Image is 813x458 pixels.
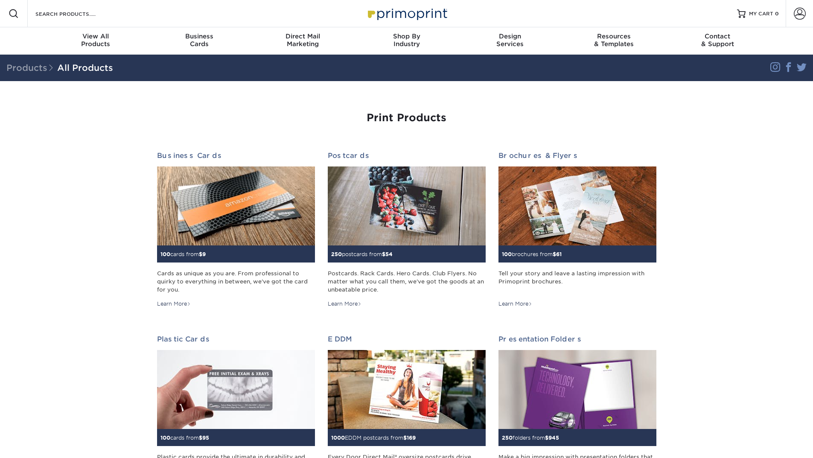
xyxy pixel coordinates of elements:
[403,435,407,441] span: $
[328,166,486,245] img: Postcards
[331,435,416,441] small: EDDM postcards from
[160,251,170,257] span: 100
[157,112,656,124] h1: Print Products
[385,251,393,257] span: 54
[331,251,342,257] span: 250
[666,27,769,55] a: Contact& Support
[328,350,486,429] img: EDDM
[44,32,148,48] div: Products
[553,251,556,257] span: $
[160,251,206,257] small: cards from
[498,152,656,160] h2: Brochures & Flyers
[364,4,449,23] img: Primoprint
[407,435,416,441] span: 169
[160,435,209,441] small: cards from
[355,32,458,40] span: Shop By
[35,9,118,19] input: SEARCH PRODUCTS.....
[328,152,486,308] a: Postcards 250postcards from$54 Postcards. Rack Cards. Hero Cards. Club Flyers. No matter what you...
[458,32,562,48] div: Services
[157,166,315,245] img: Business Cards
[157,269,315,294] div: Cards as unique as you are. From professional to quirky to everything in between, we've got the c...
[562,32,666,40] span: Resources
[57,63,113,73] a: All Products
[666,32,769,48] div: & Support
[251,32,355,48] div: Marketing
[562,32,666,48] div: & Templates
[355,32,458,48] div: Industry
[749,10,773,18] span: MY CART
[498,350,656,429] img: Presentation Folders
[498,269,656,294] div: Tell your story and leave a lasting impression with Primoprint brochures.
[202,435,209,441] span: 95
[44,32,148,40] span: View All
[160,435,170,441] span: 100
[331,251,393,257] small: postcards from
[157,152,315,160] h2: Business Cards
[382,251,385,257] span: $
[498,300,532,308] div: Learn More
[199,435,202,441] span: $
[157,152,315,308] a: Business Cards 100cards from$9 Cards as unique as you are. From professional to quirky to everyth...
[502,251,562,257] small: brochures from
[548,435,559,441] span: 945
[147,32,251,48] div: Cards
[251,32,355,40] span: Direct Mail
[502,251,512,257] span: 100
[328,335,486,343] h2: EDDM
[498,335,656,343] h2: Presentation Folders
[458,27,562,55] a: DesignServices
[556,251,562,257] span: 61
[562,27,666,55] a: Resources& Templates
[498,166,656,245] img: Brochures & Flyers
[147,32,251,40] span: Business
[44,27,148,55] a: View AllProducts
[502,435,559,441] small: folders from
[328,300,361,308] div: Learn More
[199,251,202,257] span: $
[147,27,251,55] a: BusinessCards
[331,435,345,441] span: 1000
[157,335,315,343] h2: Plastic Cards
[328,269,486,294] div: Postcards. Rack Cards. Hero Cards. Club Flyers. No matter what you call them, we've got the goods...
[157,350,315,429] img: Plastic Cards
[355,27,458,55] a: Shop ByIndustry
[328,152,486,160] h2: Postcards
[202,251,206,257] span: 9
[458,32,562,40] span: Design
[775,11,779,17] span: 0
[157,300,191,308] div: Learn More
[251,27,355,55] a: Direct MailMarketing
[666,32,769,40] span: Contact
[6,63,57,73] span: Products
[502,435,513,441] span: 250
[545,435,548,441] span: $
[498,152,656,308] a: Brochures & Flyers 100brochures from$61 Tell your story and leave a lasting impression with Primo...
